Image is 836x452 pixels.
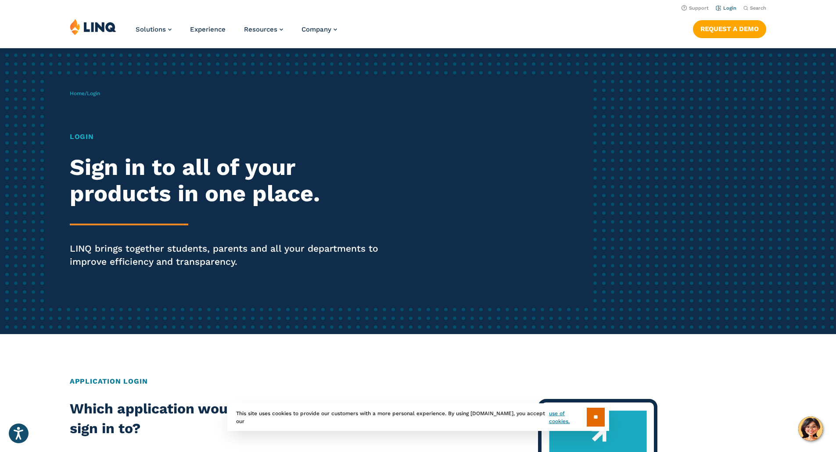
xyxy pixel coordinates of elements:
span: / [70,90,100,96]
h1: Login [70,132,392,142]
a: Login [716,5,736,11]
button: Open Search Bar [743,5,766,11]
a: Company [301,25,337,33]
span: Resources [244,25,277,33]
a: Home [70,90,85,96]
nav: Primary Navigation [136,18,337,47]
a: use of cookies. [549,409,586,425]
img: LINQ | K‑12 Software [70,18,116,35]
a: Support [682,5,709,11]
span: Solutions [136,25,166,33]
h2: Application Login [70,376,766,387]
a: Experience [190,25,226,33]
button: Hello, have a question? Let’s chat. [798,416,823,441]
span: Search [750,5,766,11]
div: This site uses cookies to provide our customers with a more personal experience. By using [DOMAIN... [227,403,609,431]
h2: Which application would you like to sign in to? [70,399,348,439]
a: Solutions [136,25,172,33]
a: Resources [244,25,283,33]
p: LINQ brings together students, parents and all your departments to improve efficiency and transpa... [70,242,392,268]
span: Company [301,25,331,33]
h2: Sign in to all of your products in one place. [70,154,392,207]
a: Request a Demo [693,20,766,38]
span: Login [87,90,100,96]
nav: Button Navigation [693,18,766,38]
